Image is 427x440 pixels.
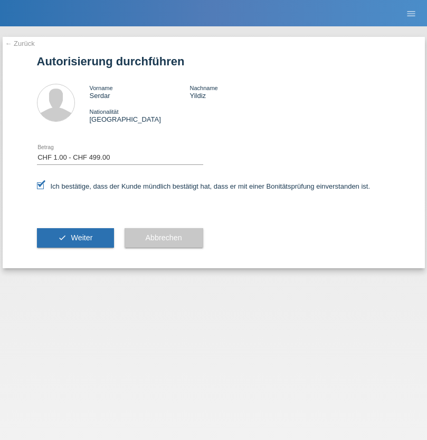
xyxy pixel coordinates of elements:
[189,84,290,100] div: Yildiz
[37,182,371,190] label: Ich bestätige, dass der Kunde mündlich bestätigt hat, dass er mit einer Bonitätsprüfung einversta...
[37,228,114,248] button: check Weiter
[5,40,35,47] a: ← Zurück
[90,84,190,100] div: Serdar
[90,107,190,123] div: [GEOGRAPHIC_DATA]
[58,233,67,242] i: check
[146,233,182,242] span: Abbrechen
[406,8,416,19] i: menu
[71,233,92,242] span: Weiter
[90,85,113,91] span: Vorname
[189,85,217,91] span: Nachname
[401,10,422,16] a: menu
[37,55,391,68] h1: Autorisierung durchführen
[125,228,203,248] button: Abbrechen
[90,109,119,115] span: Nationalität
